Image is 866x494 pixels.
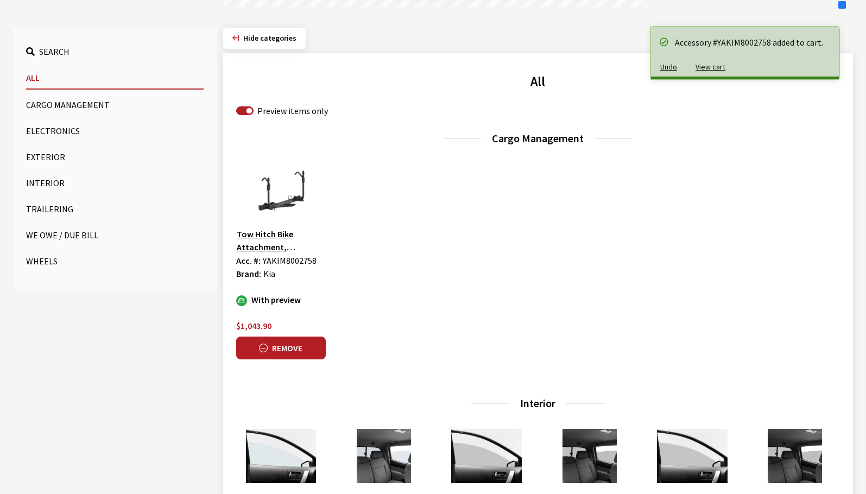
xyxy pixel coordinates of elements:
label: Preview items only [257,104,328,117]
button: Electronics [26,120,204,142]
div: With preview [236,293,326,306]
span: Click to hide category section. [243,33,296,43]
button: View cart [686,58,735,77]
h3: Cargo Management [236,130,840,147]
button: Hide categories [223,28,306,49]
img: Image for Tow Hitch Bike Attachment, Stagetwo 2&quot; ANTHRACITE [236,164,326,218]
div: Accessory #YAKIM8002758 added to cart. [675,36,828,49]
button: Trailering [26,198,204,220]
img: Image for Window Tint, Vision Series Light - Rear Windows [750,429,840,483]
img: Image for Window Tint, Vision Series Light - 2 Front Windows [647,429,737,483]
img: Image for LLumar® Window Tint - Clear [236,429,326,483]
img: Image for Window Tint, Performance Light - 2 Front Windows [442,429,532,483]
button: Interior [26,172,204,194]
span: Kia [263,268,275,279]
h3: Interior [236,395,840,411]
span: $1,043.90 [236,320,271,331]
span: YAKIM8002758 [263,255,317,266]
span: Search [39,46,69,57]
label: Brand: [236,267,261,280]
img: Image for LLumar® Window Tint - Clear [339,429,428,483]
button: Wheels [26,250,204,272]
label: Acc. #: [236,254,261,267]
button: Exterior [26,146,204,168]
button: Cargo Management [26,94,204,116]
button: Tow Hitch Bike Attachment, Stagetwo 2" ANTHRACITE [236,227,326,254]
button: All [26,67,204,90]
button: We Owe / Due Bill [26,224,204,246]
button: Undo [651,58,686,77]
button: Remove [236,337,326,359]
h2: All [236,72,840,91]
img: Image for Window Tint, Performance Light - Rear Windows [545,429,634,483]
